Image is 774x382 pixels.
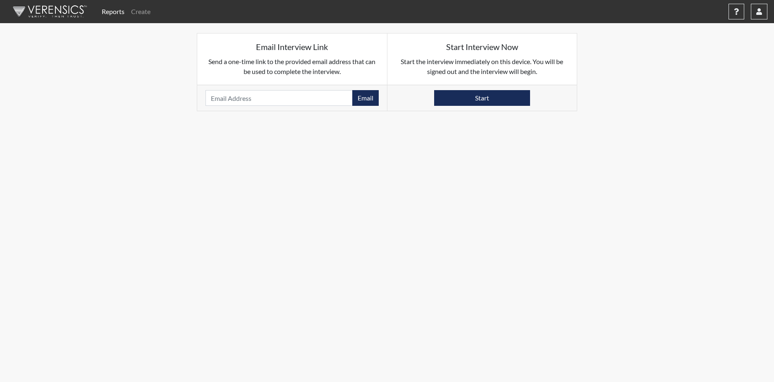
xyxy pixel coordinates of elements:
[205,57,379,76] p: Send a one-time link to the provided email address that can be used to complete the interview.
[205,90,353,106] input: Email Address
[128,3,154,20] a: Create
[352,90,379,106] button: Email
[434,90,530,106] button: Start
[98,3,128,20] a: Reports
[396,42,569,52] h5: Start Interview Now
[396,57,569,76] p: Start the interview immediately on this device. You will be signed out and the interview will begin.
[205,42,379,52] h5: Email Interview Link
